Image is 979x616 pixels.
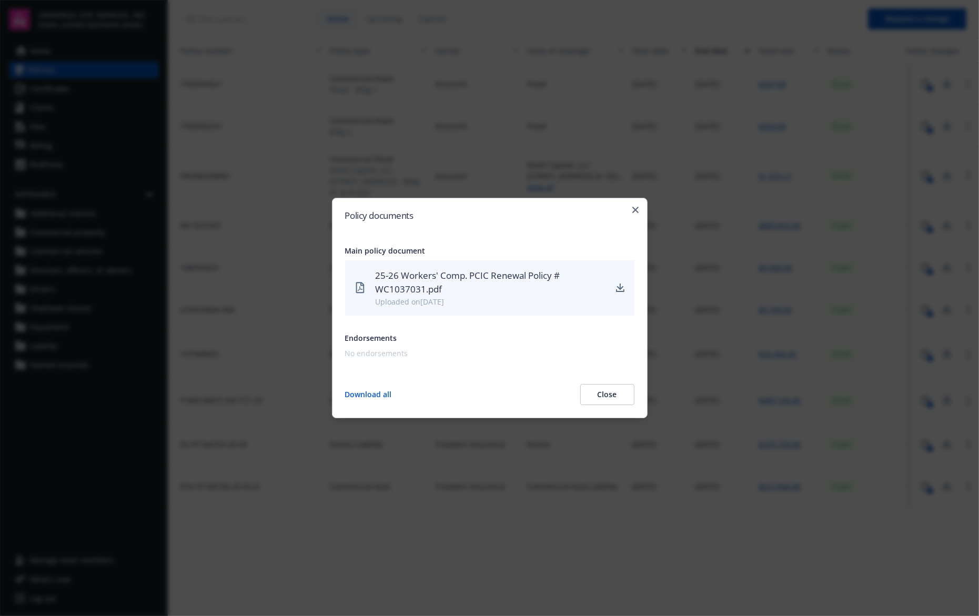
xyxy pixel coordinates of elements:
[614,282,626,295] a: download
[345,211,634,220] h2: Policy documents
[580,384,634,405] button: Close
[375,296,606,307] div: Uploaded on [DATE]
[345,348,630,359] div: No endorsements
[345,332,634,344] div: Endorsements
[345,245,634,256] div: Main policy document
[345,384,392,405] button: Download all
[375,269,606,297] div: 25-26 Workers' Comp. PCIC Renewal Policy # WC1037031.pdf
